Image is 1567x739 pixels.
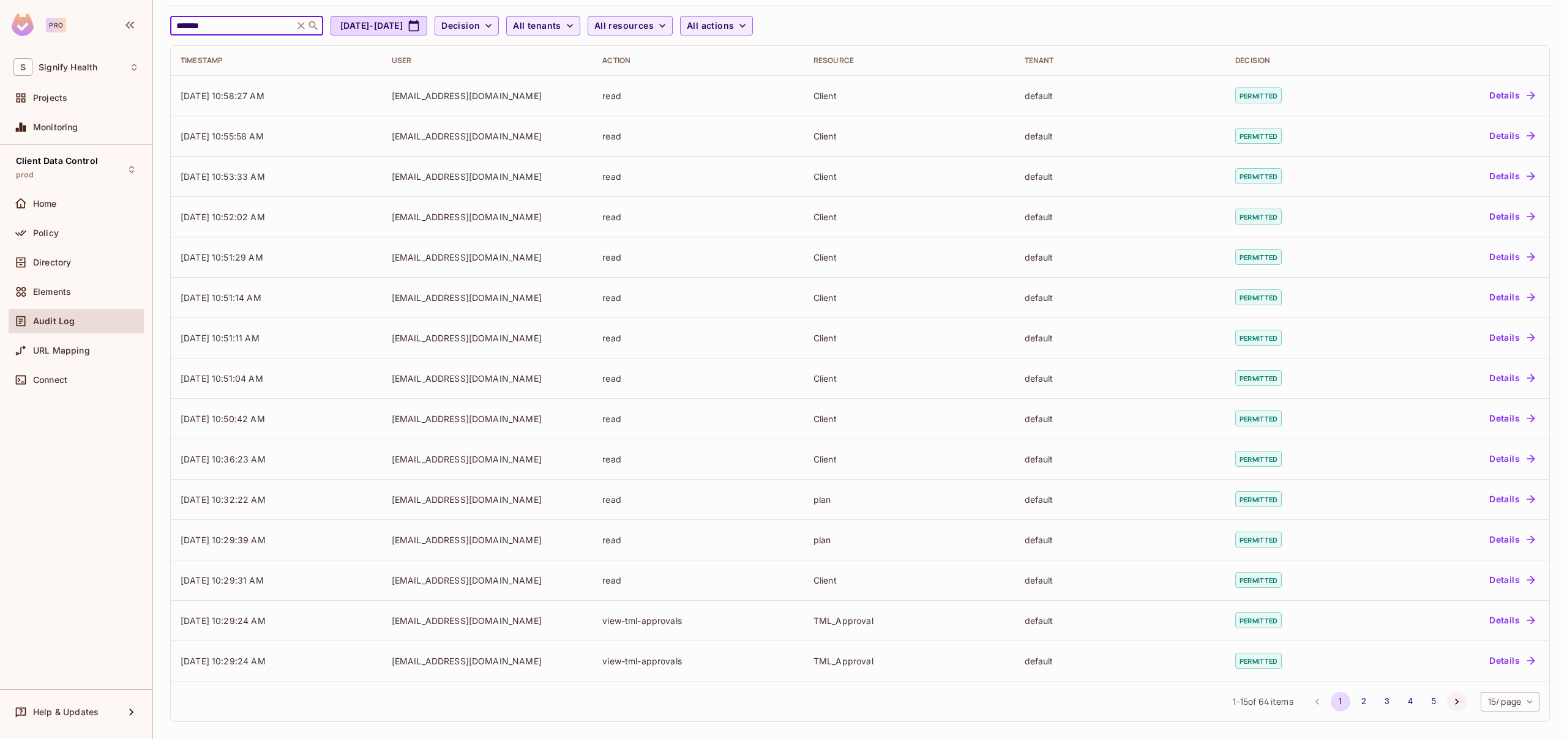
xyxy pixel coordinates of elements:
[1025,494,1216,505] div: default
[181,454,266,464] span: [DATE] 10:36:23 AM
[392,574,583,586] div: [EMAIL_ADDRESS][DOMAIN_NAME]
[813,130,1005,142] div: Client
[392,373,583,384] div: [EMAIL_ADDRESS][DOMAIN_NAME]
[813,494,1005,505] div: plan
[181,656,266,666] span: [DATE] 10:29:24 AM
[1484,489,1539,509] button: Details
[441,18,480,34] span: Decision
[16,170,34,180] span: prod
[181,333,260,343] span: [DATE] 10:51:11 AM
[1235,87,1282,103] span: permitted
[1484,651,1539,670] button: Details
[602,332,794,344] div: read
[1025,292,1216,303] div: default
[602,171,794,182] div: read
[33,707,99,717] span: Help & Updates
[33,199,57,209] span: Home
[1235,612,1282,628] span: permitted
[1484,126,1539,146] button: Details
[1481,692,1539,711] div: 15 / page
[1025,574,1216,586] div: default
[602,494,794,505] div: read
[813,211,1005,223] div: Client
[813,655,1005,667] div: TML_Approval
[181,414,265,424] span: [DATE] 10:50:42 AM
[1235,330,1282,346] span: permitted
[602,251,794,263] div: read
[1484,530,1539,549] button: Details
[602,534,794,546] div: read
[392,615,583,626] div: [EMAIL_ADDRESS][DOMAIN_NAME]
[1025,56,1216,65] div: Tenant
[602,615,794,626] div: view-tml-approvals
[1025,332,1216,344] div: default
[813,534,1005,546] div: plan
[1484,611,1539,630] button: Details
[16,156,98,166] span: Client Data Control
[588,16,673,35] button: All resources
[1235,128,1282,144] span: permitted
[602,130,794,142] div: read
[1235,410,1282,426] span: permitted
[1484,368,1539,388] button: Details
[392,292,583,303] div: [EMAIL_ADDRESS][DOMAIN_NAME]
[813,615,1005,626] div: TML_Approval
[1235,56,1368,65] div: Decision
[1484,449,1539,469] button: Details
[181,535,266,545] span: [DATE] 10:29:39 AM
[331,16,427,35] button: [DATE]-[DATE]
[33,287,71,297] span: Elements
[181,252,263,262] span: [DATE] 10:51:29 AM
[602,413,794,425] div: read
[392,494,583,505] div: [EMAIL_ADDRESS][DOMAIN_NAME]
[33,375,67,385] span: Connect
[602,373,794,384] div: read
[33,346,90,355] span: URL Mapping
[1424,692,1443,711] button: Go to page 5
[1354,692,1374,711] button: Go to page 2
[813,574,1005,586] div: Client
[1235,653,1282,669] span: permitted
[12,13,34,36] img: SReyMgAAAABJRU5ErkJggg==
[1235,572,1282,588] span: permitted
[33,316,75,326] span: Audit Log
[392,534,583,546] div: [EMAIL_ADDRESS][DOMAIN_NAME]
[392,655,583,667] div: [EMAIL_ADDRESS][DOMAIN_NAME]
[506,16,580,35] button: All tenants
[1025,655,1216,667] div: default
[1377,692,1397,711] button: Go to page 3
[813,332,1005,344] div: Client
[181,373,263,384] span: [DATE] 10:51:04 AM
[1484,207,1539,226] button: Details
[1484,166,1539,186] button: Details
[1233,695,1293,708] span: 1 - 15 of 64 items
[392,332,583,344] div: [EMAIL_ADDRESS][DOMAIN_NAME]
[1025,251,1216,263] div: default
[687,18,734,34] span: All actions
[513,18,561,34] span: All tenants
[1484,570,1539,590] button: Details
[602,292,794,303] div: read
[813,251,1005,263] div: Client
[602,90,794,102] div: read
[181,615,266,626] span: [DATE] 10:29:24 AM
[392,130,583,142] div: [EMAIL_ADDRESS][DOMAIN_NAME]
[181,212,265,222] span: [DATE] 10:52:02 AM
[1025,211,1216,223] div: default
[33,228,59,238] span: Policy
[181,292,261,303] span: [DATE] 10:51:14 AM
[1235,370,1282,386] span: permitted
[392,211,583,223] div: [EMAIL_ADDRESS][DOMAIN_NAME]
[1025,453,1216,465] div: default
[1331,692,1350,711] button: page 1
[1484,409,1539,428] button: Details
[392,413,583,425] div: [EMAIL_ADDRESS][DOMAIN_NAME]
[46,18,66,32] div: Pro
[392,453,583,465] div: [EMAIL_ADDRESS][DOMAIN_NAME]
[392,171,583,182] div: [EMAIL_ADDRESS][DOMAIN_NAME]
[1484,328,1539,347] button: Details
[1025,171,1216,182] div: default
[181,91,264,101] span: [DATE] 10:58:27 AM
[39,62,97,72] span: Workspace: Signify Health
[602,56,794,65] div: Action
